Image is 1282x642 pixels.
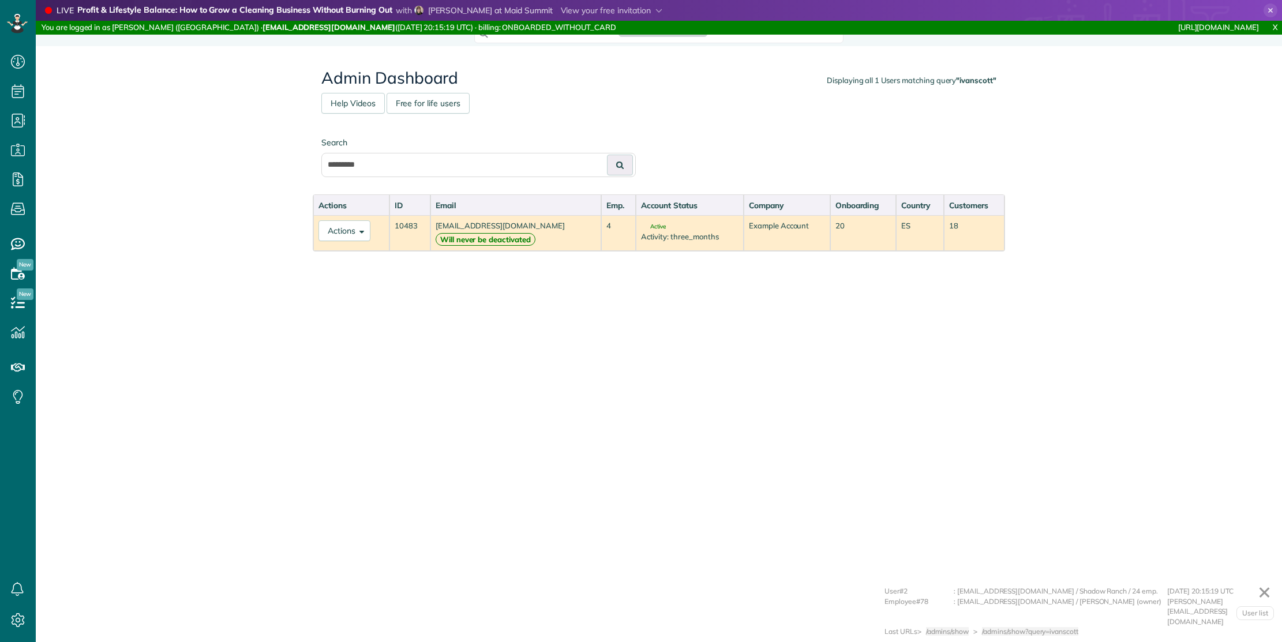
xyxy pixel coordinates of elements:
button: Actions [318,220,370,241]
label: Search [321,137,636,148]
div: [DATE] 20:15:19 UTC [1167,586,1271,596]
div: Email [436,200,596,211]
td: [EMAIL_ADDRESS][DOMAIN_NAME] [430,215,601,251]
div: > > [917,626,1083,637]
a: Free for life users [387,93,470,114]
strong: "ivanscott" [956,76,996,85]
span: /admins/show?query=ivanscott [982,627,1078,636]
span: with [396,5,412,16]
h2: Admin Dashboard [321,69,996,87]
span: New [17,288,33,300]
div: Emp. [606,200,631,211]
div: Country [901,200,939,211]
a: User list [1236,606,1274,620]
div: : [EMAIL_ADDRESS][DOMAIN_NAME] / Shadow Ranch / 24 emp. [954,586,1167,596]
span: [PERSON_NAME] at Maid Summit [428,5,553,16]
strong: [EMAIL_ADDRESS][DOMAIN_NAME] [263,22,395,32]
strong: Will never be deactivated [436,233,535,246]
td: Example Account [744,215,830,251]
td: 10483 [389,215,430,251]
td: ES [896,215,944,251]
div: User#2 [884,586,954,596]
img: diane-greenwood-36e7869b6b188bd32fc59402b00cc2bd69f593bfef37d6add874d9088f00cb98.jpg [414,6,423,15]
div: You are logged in as [PERSON_NAME] ([GEOGRAPHIC_DATA]) · ([DATE] 20:15:19 UTC) · billing: ONBOARD... [36,21,853,35]
td: 18 [944,215,1004,251]
span: New [17,259,33,271]
a: X [1268,21,1282,34]
div: Account Status [641,200,739,211]
td: 20 [830,215,897,251]
div: Onboarding [835,200,891,211]
a: [URL][DOMAIN_NAME] [1178,22,1259,32]
div: Employee#78 [884,596,954,627]
span: Active [641,224,666,230]
td: 4 [601,215,636,251]
div: Displaying all 1 Users matching query [827,75,996,86]
div: Activity: three_months [641,231,739,242]
div: Customers [949,200,999,211]
div: ID [395,200,425,211]
strong: Profit & Lifestyle Balance: How to Grow a Cleaning Business Without Burning Out [77,5,392,17]
a: Help Videos [321,93,385,114]
div: Company [749,200,825,211]
a: ✕ [1252,579,1277,606]
span: /admins/show [926,627,969,636]
div: [PERSON_NAME][EMAIL_ADDRESS][DOMAIN_NAME] [1167,596,1271,627]
div: Actions [318,200,384,211]
div: : [EMAIL_ADDRESS][DOMAIN_NAME] / [PERSON_NAME] (owner) [954,596,1167,627]
div: Last URLs [884,626,917,637]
